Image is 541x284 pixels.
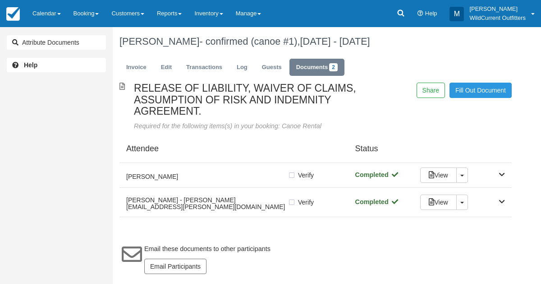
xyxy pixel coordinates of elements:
div: M [449,7,464,21]
a: Edit [154,59,179,76]
h4: Attendee [119,144,348,154]
span: Verify [298,171,314,180]
div: Required for the following items(s) in your booking: Canoe Rental [134,121,364,131]
h5: [PERSON_NAME] [126,173,288,180]
span: 2 [329,63,338,71]
h1: [PERSON_NAME]- confirmed (canoe #1), [119,36,512,47]
a: Invoice [119,59,153,76]
img: checkfront-main-nav-mini-logo.png [6,7,20,21]
a: Help [7,58,106,72]
button: Attribute Documents [7,35,106,50]
i: Help [417,11,423,17]
h2: RELEASE OF LIABILITY, WAIVER OF CLAIMS, ASSUMPTION OF RISK AND INDEMNITY AGREEMENT. [134,83,364,117]
button: Email Participants [144,259,206,274]
a: View [420,168,456,183]
a: Fill Out Document [449,83,512,98]
span: [DATE] - [DATE] [300,36,370,47]
a: Log [230,59,254,76]
h5: [PERSON_NAME] - [PERSON_NAME][EMAIL_ADDRESS][PERSON_NAME][DOMAIN_NAME] [126,197,288,211]
strong: Completed [355,198,399,205]
p: WildCurrent Outfitters [469,14,526,23]
span: Help [425,10,437,17]
a: Documents2 [289,59,344,76]
span: Verify [298,198,314,207]
a: Guests [255,59,289,76]
p: [PERSON_NAME] [469,5,526,14]
a: Transactions [179,59,229,76]
h4: Status [348,144,414,154]
strong: Completed [355,171,399,178]
b: Help [24,61,37,69]
p: Email these documents to other participants [144,244,270,254]
button: Share [417,83,445,98]
a: View [420,195,456,210]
